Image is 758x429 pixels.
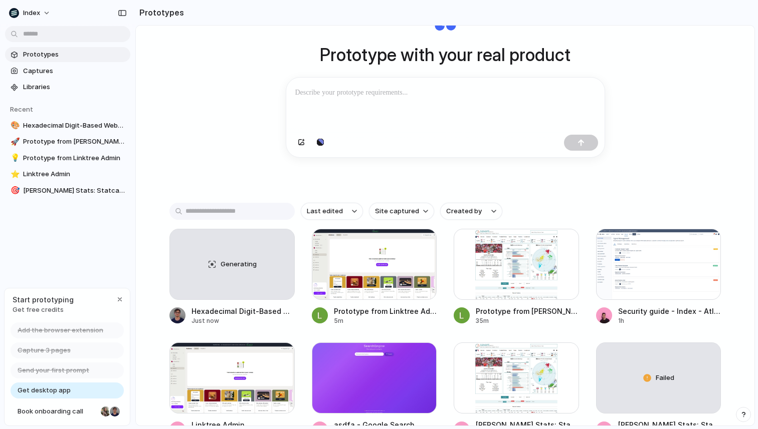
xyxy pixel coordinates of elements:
a: Security guide - Index - Atlassian AdministrationSecurity guide - Index - Atlassian Administration1h [596,229,721,325]
div: Prototype from Linktree Admin [334,306,437,316]
a: Prototype from Justin Verlander Stats: Statcast, Visuals & Advanced Metrics | baseballsavant.comP... [454,229,579,325]
button: Site captured [369,203,434,220]
a: 🎯[PERSON_NAME] Stats: Statcast, Visuals & Advanced Metrics | [DOMAIN_NAME] [5,183,130,198]
div: Just now [192,316,295,325]
span: Prototype from Linktree Admin [23,153,126,163]
div: 🚀 [11,136,18,148]
h2: Prototypes [135,7,184,19]
div: 35m [476,316,579,325]
button: 🎨 [9,121,19,131]
button: 🚀 [9,137,19,147]
h1: Prototype with your real product [320,42,571,68]
div: ⭐ [11,169,18,180]
div: 1h [618,316,721,325]
div: 🎨 [11,120,18,131]
button: Created by [440,203,502,220]
a: 🎨Hexadecimal Digit-Based Website Demo [5,118,130,133]
span: Site captured [375,206,419,216]
a: Get desktop app [11,382,124,398]
a: Prototypes [5,47,130,62]
div: Prototype from [PERSON_NAME] Stats: Statcast, Visuals & Advanced Metrics | [DOMAIN_NAME] [476,306,579,316]
span: Hexadecimal Digit-Based Website Demo [23,121,126,131]
a: GeneratingHexadecimal Digit-Based Website DemoJust now [169,229,295,325]
span: Get desktop app [18,385,71,395]
button: Last edited [301,203,363,220]
span: Index [23,8,40,18]
span: Generating [221,259,257,269]
span: Send your first prompt [18,365,89,375]
span: Failed [656,373,674,383]
div: 5m [334,316,437,325]
div: Security guide - Index - Atlassian Administration [618,306,721,316]
div: Nicole Kubica [100,405,112,417]
div: Christian Iacullo [109,405,121,417]
span: Linktree Admin [23,169,126,179]
span: Prototype from [PERSON_NAME] Stats: Statcast, Visuals & Advanced Metrics | [DOMAIN_NAME] [23,137,126,147]
span: Created by [446,206,482,216]
span: Captures [23,66,126,76]
a: 💡Prototype from Linktree Admin [5,151,130,166]
span: Start prototyping [13,294,74,305]
span: Add the browser extension [18,325,103,335]
button: 🎯 [9,186,19,196]
button: 💡 [9,153,19,163]
span: Last edited [307,206,343,216]
div: 💡 [11,152,18,164]
span: Prototypes [23,50,126,60]
a: Prototype from Linktree AdminPrototype from Linktree Admin5m [312,229,437,325]
div: Hexadecimal Digit-Based Website Demo [192,306,295,316]
span: [PERSON_NAME] Stats: Statcast, Visuals & Advanced Metrics | [DOMAIN_NAME] [23,186,126,196]
button: Index [5,5,56,21]
a: Book onboarding call [11,403,124,419]
a: Captures [5,64,130,79]
a: 🚀Prototype from [PERSON_NAME] Stats: Statcast, Visuals & Advanced Metrics | [DOMAIN_NAME] [5,134,130,149]
span: Capture 3 pages [18,345,71,355]
a: Libraries [5,80,130,95]
button: ⭐ [9,169,19,179]
span: Book onboarding call [18,406,97,416]
span: Recent [10,105,33,113]
span: Libraries [23,82,126,92]
div: 🎯 [11,185,18,196]
a: ⭐Linktree Admin [5,167,130,182]
span: Get free credits [13,305,74,315]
